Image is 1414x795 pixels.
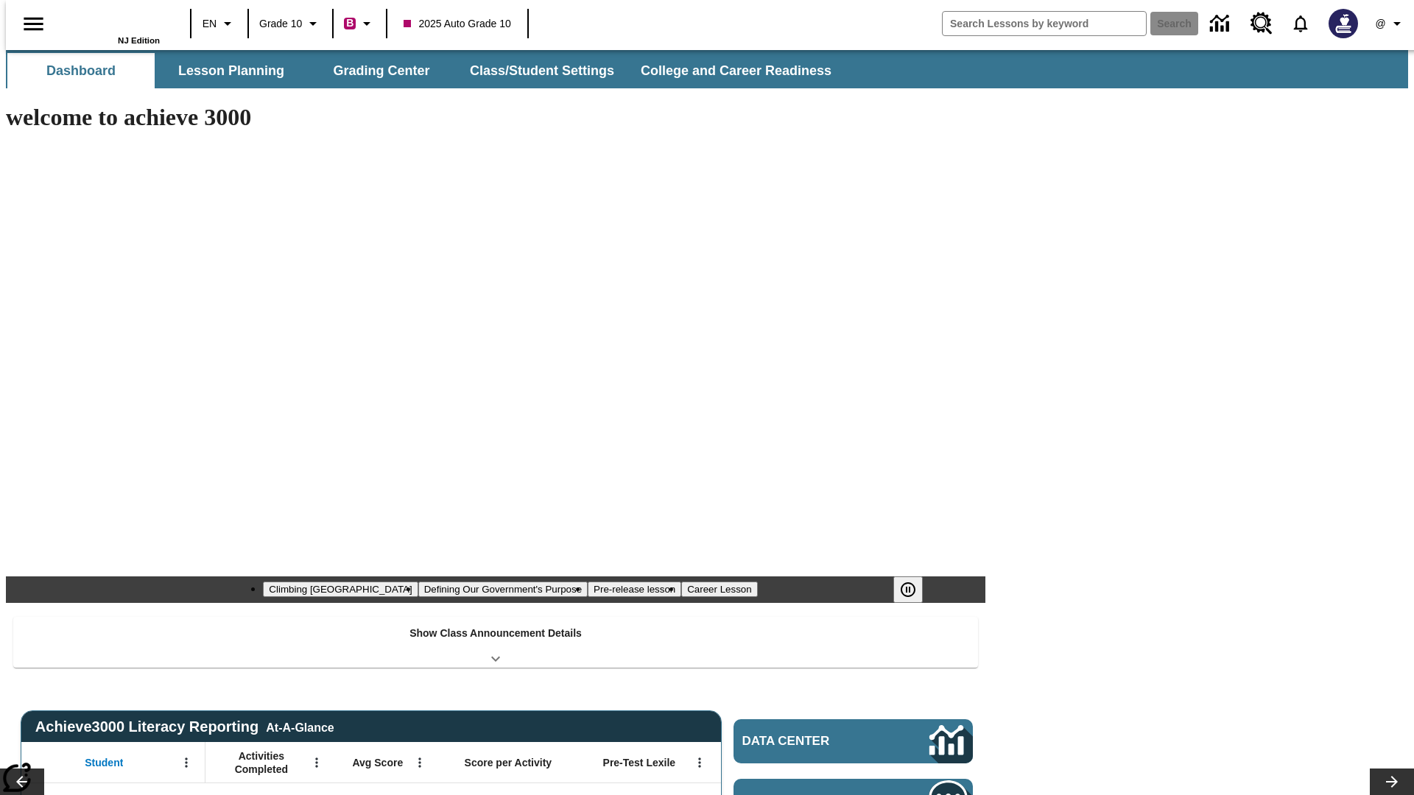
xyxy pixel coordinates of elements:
[893,576,923,603] button: Pause
[603,756,676,769] span: Pre-Test Lexile
[196,10,243,37] button: Language: EN, Select a language
[1320,4,1367,43] button: Select a new avatar
[7,53,155,88] button: Dashboard
[689,752,711,774] button: Open Menu
[465,756,552,769] span: Score per Activity
[306,752,328,774] button: Open Menu
[6,53,845,88] div: SubNavbar
[346,14,353,32] span: B
[118,36,160,45] span: NJ Edition
[6,50,1408,88] div: SubNavbar
[158,53,305,88] button: Lesson Planning
[409,626,582,641] p: Show Class Announcement Details
[352,756,403,769] span: Avg Score
[742,734,880,749] span: Data Center
[266,718,334,735] div: At-A-Glance
[1375,16,1385,32] span: @
[64,5,160,45] div: Home
[35,718,334,735] span: Achieve3000 Literacy Reporting
[338,10,381,37] button: Boost Class color is violet red. Change class color
[458,53,626,88] button: Class/Student Settings
[943,12,1146,35] input: search field
[418,582,588,597] button: Slide 2 Defining Our Government's Purpose
[588,582,681,597] button: Slide 3 Pre-release lesson
[203,16,217,32] span: EN
[308,53,455,88] button: Grading Center
[259,16,302,32] span: Grade 10
[893,576,938,603] div: Pause
[1367,10,1414,37] button: Profile/Settings
[681,582,757,597] button: Slide 4 Career Lesson
[253,10,328,37] button: Grade: Grade 10, Select a grade
[85,756,123,769] span: Student
[12,2,55,46] button: Open side menu
[13,617,978,668] div: Show Class Announcement Details
[1201,4,1242,44] a: Data Center
[409,752,431,774] button: Open Menu
[175,752,197,774] button: Open Menu
[1281,4,1320,43] a: Notifications
[1329,9,1358,38] img: Avatar
[64,7,160,36] a: Home
[1370,768,1414,795] button: Lesson carousel, Next
[6,104,985,131] h1: welcome to achieve 3000
[213,749,310,776] span: Activities Completed
[1242,4,1281,43] a: Resource Center, Will open in new tab
[404,16,510,32] span: 2025 Auto Grade 10
[263,582,418,597] button: Slide 1 Climbing Mount Tai
[629,53,843,88] button: College and Career Readiness
[734,719,973,763] a: Data Center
